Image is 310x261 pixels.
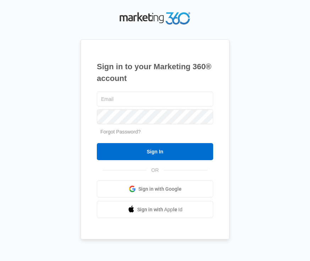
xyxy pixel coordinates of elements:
[138,185,182,193] span: Sign in with Google
[146,167,164,174] span: OR
[137,206,183,213] span: Sign in with Apple Id
[97,143,213,160] input: Sign In
[97,61,213,84] h1: Sign in to your Marketing 360® account
[97,201,213,218] a: Sign in with Apple Id
[97,180,213,197] a: Sign in with Google
[100,129,141,135] a: Forgot Password?
[97,92,213,107] input: Email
